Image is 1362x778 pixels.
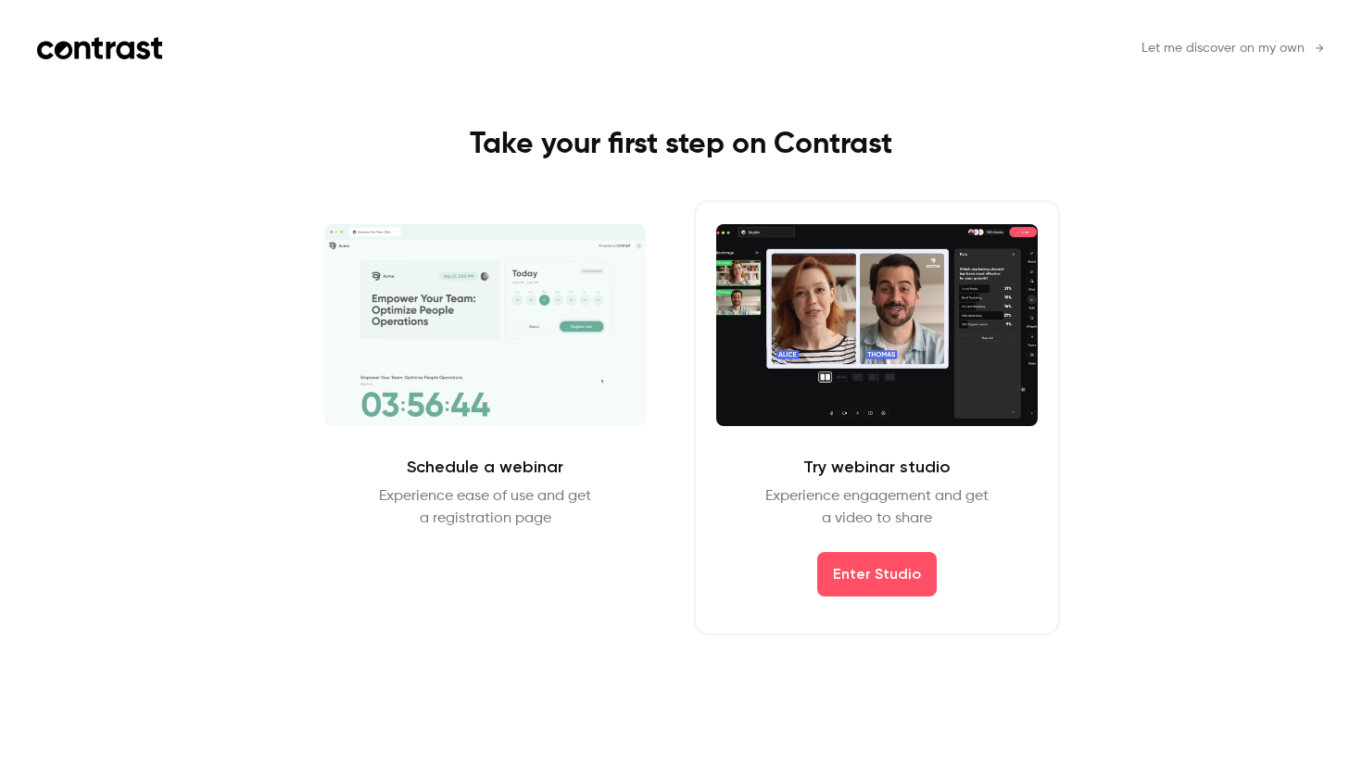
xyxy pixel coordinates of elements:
[817,552,937,596] button: Enter Studio
[803,456,951,478] h2: Try webinar studio
[379,485,591,530] p: Experience ease of use and get a registration page
[765,485,989,530] p: Experience engagement and get a video to share
[265,126,1097,163] h1: Take your first step on Contrast
[1141,39,1305,58] span: Let me discover on my own
[407,456,563,478] h2: Schedule a webinar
